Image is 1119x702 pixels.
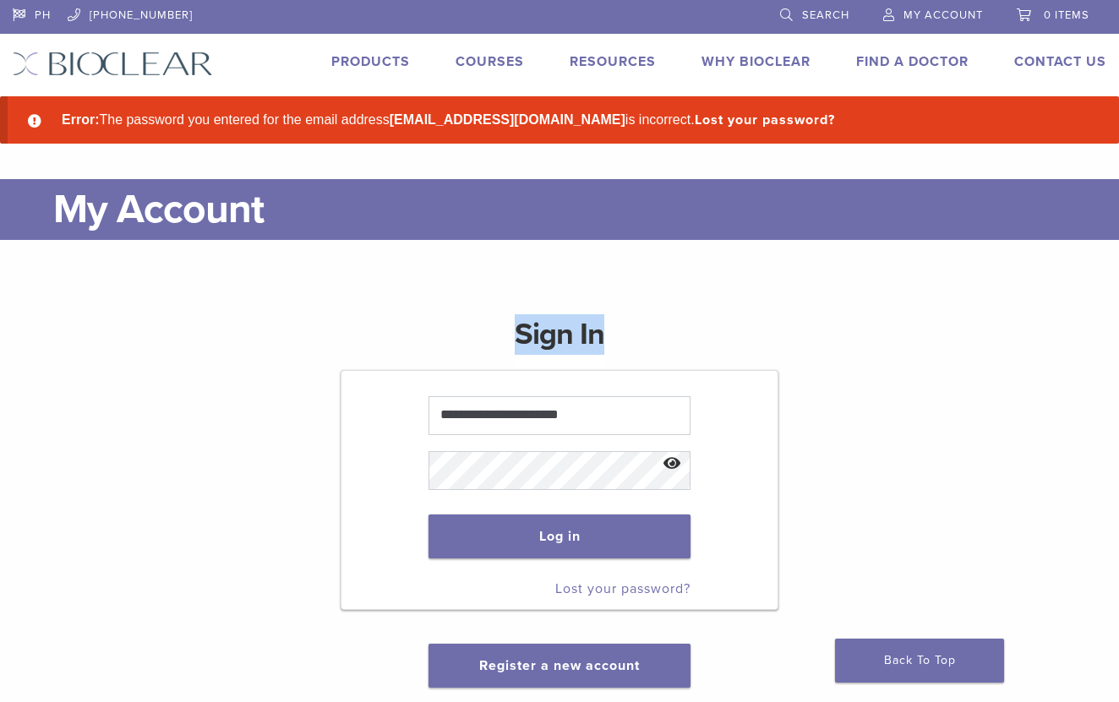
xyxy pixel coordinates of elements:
[1014,53,1106,70] a: Contact Us
[856,53,969,70] a: Find A Doctor
[456,53,524,70] a: Courses
[62,112,99,127] strong: Error:
[701,53,811,70] a: Why Bioclear
[428,514,690,558] button: Log in
[903,8,983,22] span: My Account
[653,443,690,486] button: Show password
[835,639,1004,683] a: Back To Top
[428,644,691,688] button: Register a new account
[390,112,625,127] strong: [EMAIL_ADDRESS][DOMAIN_NAME]
[515,314,604,368] h1: Sign In
[479,657,640,674] a: Register a new account
[331,53,410,70] a: Products
[695,112,835,128] a: Lost your password?
[13,52,213,76] img: Bioclear
[802,8,849,22] span: Search
[1044,8,1089,22] span: 0 items
[53,179,1106,240] h1: My Account
[570,53,656,70] a: Resources
[555,580,691,597] a: Lost your password?
[55,110,1092,130] li: The password you entered for the email address is incorrect.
